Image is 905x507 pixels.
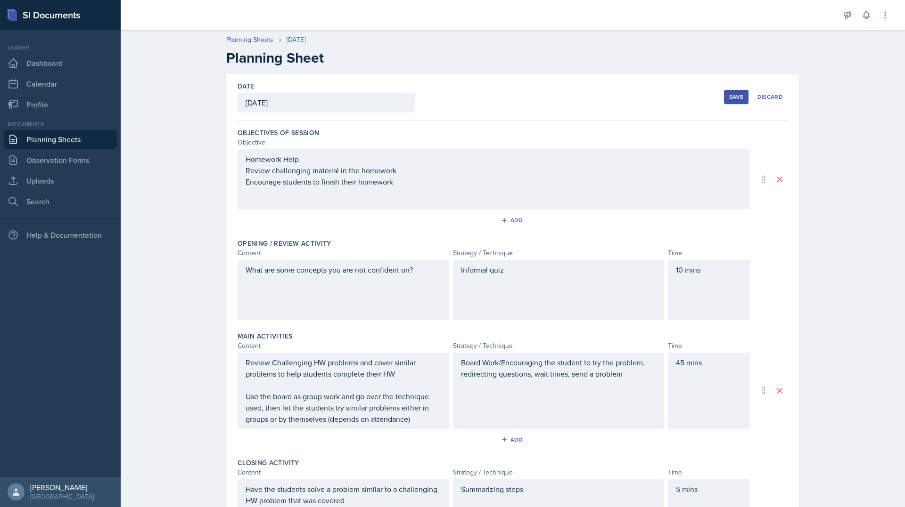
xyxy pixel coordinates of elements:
div: Documents [4,120,117,128]
div: Time [668,467,750,477]
a: Planning Sheets [4,130,117,149]
a: Dashboard [4,54,117,72]
div: Content [238,341,449,351]
div: [GEOGRAPHIC_DATA] [30,492,94,501]
p: Encourage students to finish their homework [246,176,742,187]
div: Discard [757,93,783,101]
p: Summarizing steps [461,483,657,495]
p: Review challenging material in the homework [246,165,742,176]
div: Strategy / Technique [453,467,665,477]
div: Time [668,248,750,258]
p: What are some concepts you are not confident on? [246,264,441,275]
div: Leader [4,43,117,52]
div: Objective [238,137,750,147]
p: 45 mins [676,357,742,368]
p: Homework Help [246,153,742,165]
div: Content [238,467,449,477]
a: Planning Sheets [226,35,273,45]
button: Add [498,213,528,227]
p: 10 mins [676,264,742,275]
p: Use the board as group work and go over the technique used, then let the students try similar pro... [246,391,441,425]
button: Save [724,90,749,104]
p: Have the students solve a problem similar to a challenging HW problem that was covered [246,483,441,506]
div: [PERSON_NAME] [30,483,94,492]
p: Board Work/Encouraging the student to try the problem, redirecting questions, wait times, send a ... [461,357,657,379]
div: Help & Documentation [4,225,117,244]
a: Search [4,192,117,211]
button: Add [498,433,528,447]
div: Save [729,93,743,101]
label: Objectives of Session [238,128,319,137]
label: Opening / Review Activity [238,239,331,248]
p: 5 mins [676,483,742,495]
label: Closing Activity [238,458,299,467]
div: [DATE] [287,35,305,45]
div: Add [503,436,523,443]
div: Strategy / Technique [453,341,665,351]
p: Review Challenging HW problems and cover similar problems to help students complete their HW [246,357,441,379]
h2: Planning Sheet [226,49,799,66]
p: Informal quiz [461,264,657,275]
div: Strategy / Technique [453,248,665,258]
div: Add [503,217,523,224]
button: Discard [752,90,788,104]
a: Observation Forms [4,151,117,169]
a: Calendar [4,74,117,93]
div: Time [668,341,750,351]
div: Content [238,248,449,258]
label: Main Activities [238,331,292,341]
label: Date [238,81,254,91]
a: Uploads [4,171,117,190]
a: Profile [4,95,117,114]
